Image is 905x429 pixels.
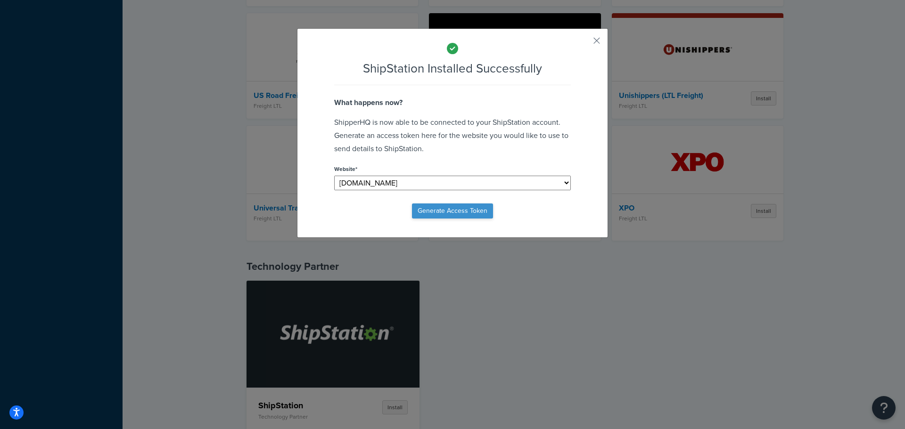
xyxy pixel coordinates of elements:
label: Website* [334,162,357,176]
i: Check mark [447,43,458,54]
button: Generate Access Token [412,203,493,219]
h2: ShipStation Installed Successfully [334,62,571,75]
p: ShipperHQ is now able to be connected to your ShipStation account. Generate an access token here ... [334,116,571,155]
h3: What happens now? [334,98,571,107]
